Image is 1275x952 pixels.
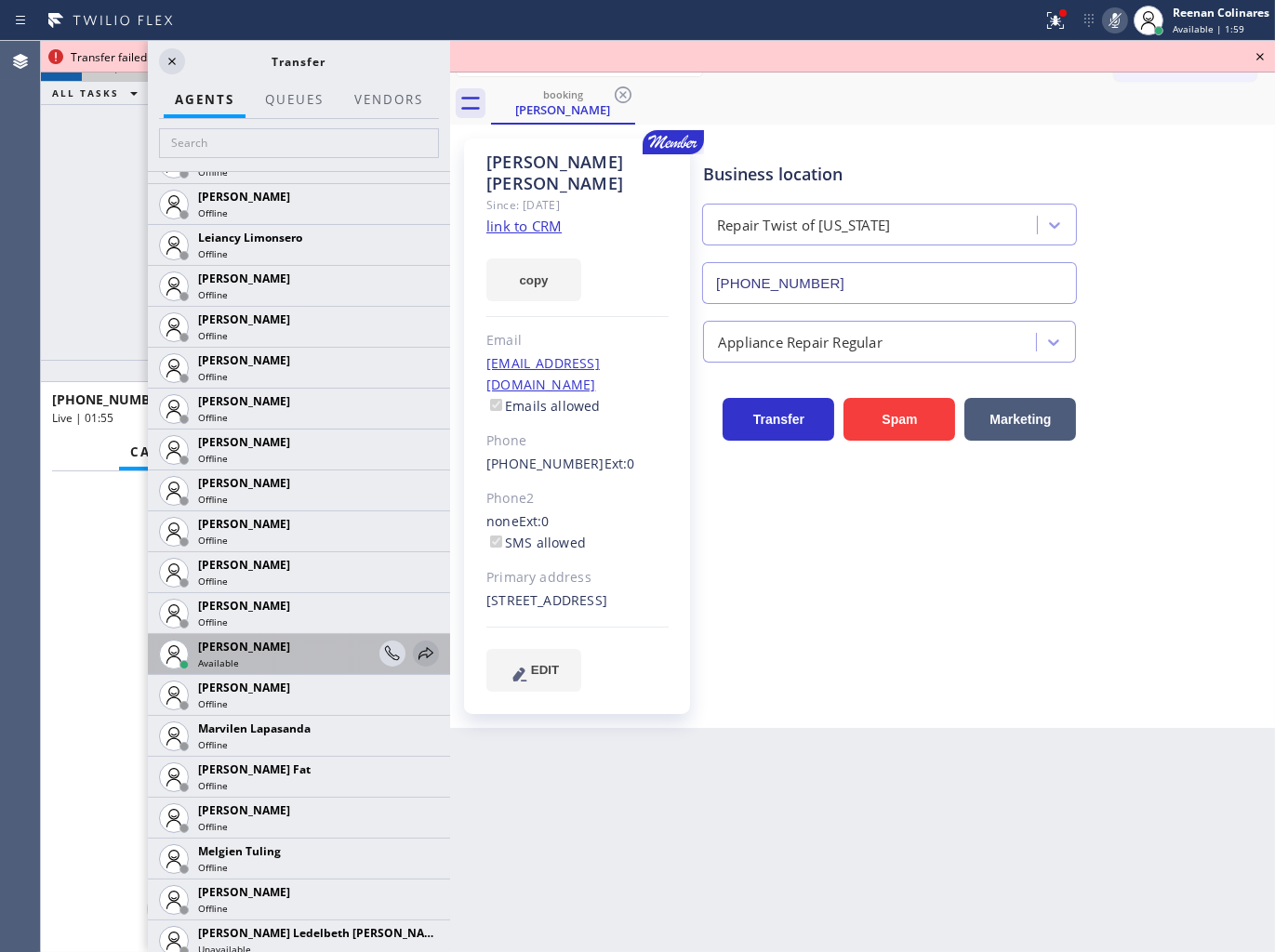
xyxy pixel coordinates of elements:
button: Vendors [343,82,434,118]
span: Transfer failed: Bad Request [71,49,218,65]
div: [STREET_ADDRESS] [486,590,669,612]
span: [PERSON_NAME] [198,516,290,532]
span: [PERSON_NAME] [198,884,290,900]
span: Offline [198,779,228,792]
span: Offline [198,615,228,628]
a: [PHONE_NUMBER] [486,455,604,472]
span: [PERSON_NAME] [198,434,290,450]
span: Offline [198,575,228,588]
button: copy [486,258,581,301]
span: Offline [198,697,228,710]
span: Offline [198,452,228,465]
span: [PERSON_NAME] [198,802,290,818]
span: [PERSON_NAME] [198,271,290,286]
span: [PERSON_NAME] [198,189,290,205]
div: [PERSON_NAME] [493,101,633,118]
div: [PERSON_NAME] [PERSON_NAME] [486,152,669,194]
button: Marketing [964,398,1076,441]
span: EDIT [531,663,559,677]
input: Emails allowed [490,399,502,411]
span: Offline [198,165,228,178]
span: AGENTS [175,91,234,108]
span: Offline [198,247,228,260]
input: Search [159,128,439,158]
div: booking [493,87,633,101]
button: Transfer [723,398,834,441]
span: Available [198,656,239,669]
span: Call [130,443,169,460]
button: Transfer [413,641,439,667]
div: Repair Twist of [US_STATE] [717,215,890,236]
a: link to CRM [486,217,562,235]
span: Available | 1:59 [1173,22,1244,35]
div: Phone [486,430,669,452]
div: Elizabeth Romeo [493,83,633,123]
a: [EMAIL_ADDRESS][DOMAIN_NAME] [486,354,600,393]
button: QUEUES [254,82,335,118]
div: Primary address [486,567,669,588]
button: Mute [1102,7,1128,33]
span: Offline [198,206,228,219]
span: [PERSON_NAME] [198,639,290,654]
span: Transfer [272,54,326,70]
div: Email [486,330,669,351]
span: Offline [198,820,228,833]
span: Live | 01:55 [52,410,113,426]
span: QUEUES [265,91,324,108]
button: Consult [379,641,405,667]
button: EDIT [486,649,581,692]
button: Call [119,434,180,470]
button: Spam [843,398,955,441]
button: Mute [147,889,188,930]
div: Since: [DATE] [486,194,669,216]
label: Emails allowed [486,397,601,415]
div: Phone2 [486,488,669,509]
button: AGENTS [164,82,246,118]
span: Leiancy Limonsero [198,230,302,245]
span: Offline [198,370,228,383]
div: Reenan Colinares [1173,5,1269,20]
span: Offline [198,738,228,751]
div: Business location [703,162,1076,187]
input: SMS allowed [490,535,502,548]
span: Ext: 0 [604,455,635,472]
span: Ext: 0 [519,512,550,530]
span: [PERSON_NAME] Ledelbeth [PERSON_NAME] [198,925,445,941]
span: [PERSON_NAME] [198,393,290,409]
span: Offline [198,493,228,506]
span: Offline [198,411,228,424]
span: [PERSON_NAME] [198,557,290,573]
span: Offline [198,861,228,874]
span: Melgien Tuling [198,843,281,859]
span: Offline [198,534,228,547]
span: Offline [198,288,228,301]
input: Phone Number [702,262,1077,304]
div: Appliance Repair Regular [718,331,883,352]
div: none [486,511,669,554]
span: Offline [198,902,228,915]
span: Marvilen Lapasanda [198,721,311,736]
span: [PERSON_NAME] Fat [198,761,311,777]
span: [PERSON_NAME] [198,352,290,368]
span: Offline [198,329,228,342]
span: [PERSON_NAME] [198,311,290,327]
span: [PERSON_NAME] [198,680,290,695]
label: SMS allowed [486,534,586,551]
button: ALL TASKS [41,82,156,104]
span: ALL TASKS [52,86,119,99]
span: [PERSON_NAME] [198,475,290,491]
span: [PHONE_NUMBER] [52,390,170,408]
span: [PERSON_NAME] [198,598,290,614]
